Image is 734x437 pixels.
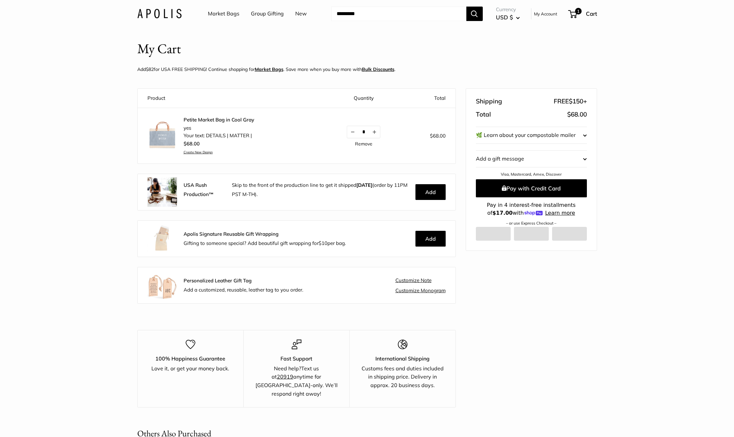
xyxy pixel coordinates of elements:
strong: Personalized Leather Gift Tag [184,277,252,284]
span: $10 [319,240,327,246]
a: Customize Monogram [395,288,446,294]
div: Need help? anytime for [GEOGRAPHIC_DATA]-only. We’ll respond right away! [255,364,338,398]
p: Skip to the front of the production line to get it shipped (order by 11PM PST M-TH). [232,181,411,199]
button: Pay with Credit Card [476,179,587,197]
a: – or use Express Checkout – [506,221,556,226]
input: Search... [331,7,466,21]
th: Total [403,89,456,108]
span: Gifting to someone special? Add beautiful gift wrapping for per bag. [184,240,346,246]
button: Decrease quantity by 1 [347,126,358,138]
th: Product [138,89,324,108]
button: Add a gift message [476,151,587,167]
a: Create New Design [184,150,254,154]
a: 1 Cart [569,9,597,19]
span: $82 [146,66,154,72]
a: New [295,9,307,19]
img: Apolis [137,9,182,18]
a: My Account [534,10,557,18]
p: Fast Support [255,355,338,363]
u: Bulk Discounts [362,66,394,72]
button: Add [415,231,446,247]
span: $68.00 [430,133,446,139]
span: FREE + [554,96,587,107]
span: $68.00 [184,141,200,147]
a: Remove [355,142,372,146]
p: Add for USA FREE SHIPPING! Continue shopping for . Save more when you buy more with . [137,65,395,74]
button: USD $ [496,12,520,23]
img: Apolis_GiftWrapping_5_90x_2x.jpg [147,224,177,253]
span: $150 [569,97,583,105]
p: International Shipping [361,355,444,363]
span: Currency [496,5,520,14]
strong: Apolis Signature Reusable Gift Wrapping [184,231,278,237]
span: 1 [575,8,581,14]
span: Total [476,109,491,120]
strong: USA Rush Production™ [184,182,214,197]
img: Apolis_Leather-Gift-Tag_Group_180x.jpg [147,271,177,300]
b: [DATE] [356,182,372,188]
div: Love it, or get your money back. [149,364,232,373]
a: Customize Note [395,277,432,283]
a: Visa, Mastercard, Amex, Discover [501,172,562,177]
span: $68.00 [567,110,587,118]
button: 🌿 Learn about your compostable mailer [476,127,587,143]
a: Group Gifting [251,9,284,19]
li: yes [184,124,254,132]
img: rush.jpg [147,177,177,207]
h1: My Cart [137,39,181,58]
li: Your text: DETAILS | MATTER | [184,132,254,140]
a: Market Bags [255,66,283,72]
input: Quantity [358,129,369,135]
span: Add a customized, reusable, leather tag to you order. [184,287,303,293]
a: Market Bags [208,9,239,19]
span: Shipping [476,96,502,107]
button: Add [415,184,446,200]
span: USD $ [496,14,513,21]
p: 100% Happiness Guarantee [149,355,232,363]
button: Search [466,7,483,21]
button: Increase quantity by 1 [369,126,380,138]
span: Cart [586,10,597,17]
th: Quantity [324,89,403,108]
u: 20919 [277,373,293,380]
div: Customs fees and duties included in shipping price. Delivery in approx. 20 business days. [361,364,444,390]
a: Petite Market Bag in Cool Gray [184,117,254,123]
